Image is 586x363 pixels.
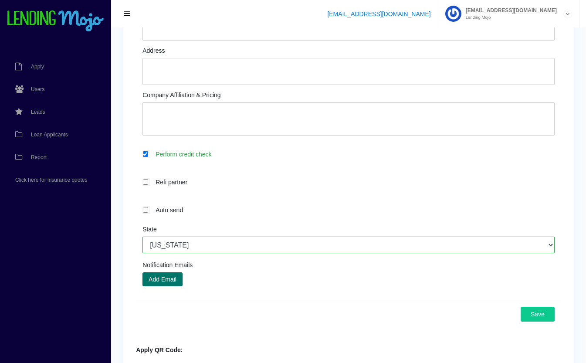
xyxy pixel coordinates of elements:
button: Add Email [142,272,183,286]
label: Perform credit check [151,149,555,159]
span: Report [31,155,47,160]
label: Company Affiliation & Pricing [142,92,221,98]
button: Save [521,307,555,322]
span: Apply [31,64,44,69]
img: logo-small.png [7,10,105,32]
label: State [142,226,157,232]
span: Users [31,87,44,92]
span: Leads [31,109,45,115]
span: Loan Applicants [31,132,68,137]
small: Lending Mojo [461,15,557,20]
span: [EMAIL_ADDRESS][DOMAIN_NAME] [461,8,557,13]
label: Auto send [151,205,555,215]
img: Profile image [445,6,461,22]
label: Refi partner [151,177,555,187]
label: Address [142,47,165,54]
a: [EMAIL_ADDRESS][DOMAIN_NAME] [327,10,430,17]
span: Click here for insurance quotes [15,177,87,183]
div: Apply QR Code: [136,346,561,355]
label: Notification Emails [142,262,193,268]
